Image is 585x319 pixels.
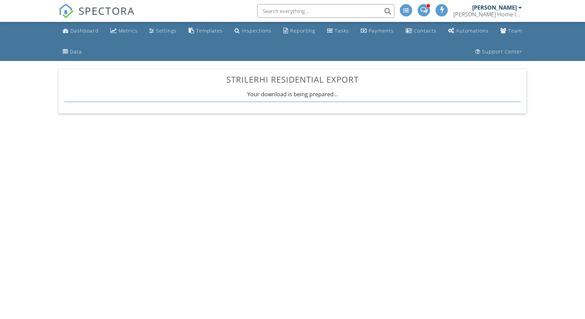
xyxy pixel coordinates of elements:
[335,27,349,34] div: Tasks
[70,48,82,55] div: Data
[242,27,272,34] div: Inspections
[196,27,223,34] div: Templates
[64,90,521,102] div: Your download is being prepared...
[70,27,99,34] div: Dashboard
[60,25,102,37] a: Dashboard
[473,46,525,58] a: Support Center
[257,4,394,18] input: Search everything...
[59,9,135,24] a: SPECTORA
[508,27,522,34] div: Team
[60,46,85,58] a: Data
[119,27,138,34] div: Metrics
[108,25,140,37] a: Metrics
[453,11,522,18] div: Striler Home Inspections, Inc.
[445,25,491,37] a: Automations (Advanced)
[146,25,179,37] a: Settings
[232,25,274,37] a: Inspections
[79,3,135,18] span: SPECTORA
[324,25,352,37] a: Tasks
[498,25,525,37] a: Team
[456,27,489,34] div: Automations
[156,27,177,34] div: Settings
[369,27,394,34] div: Payments
[358,25,396,37] a: Payments
[414,27,437,34] div: Contacts
[186,25,226,37] a: Templates
[290,27,315,34] div: Reporting
[472,4,517,11] div: [PERSON_NAME]
[64,75,521,84] h3: StrilerHI Residential Export
[482,48,522,55] div: Support Center
[403,25,439,37] a: Contacts
[280,25,318,37] a: Reporting
[59,3,74,19] img: The Best Home Inspection Software - Spectora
